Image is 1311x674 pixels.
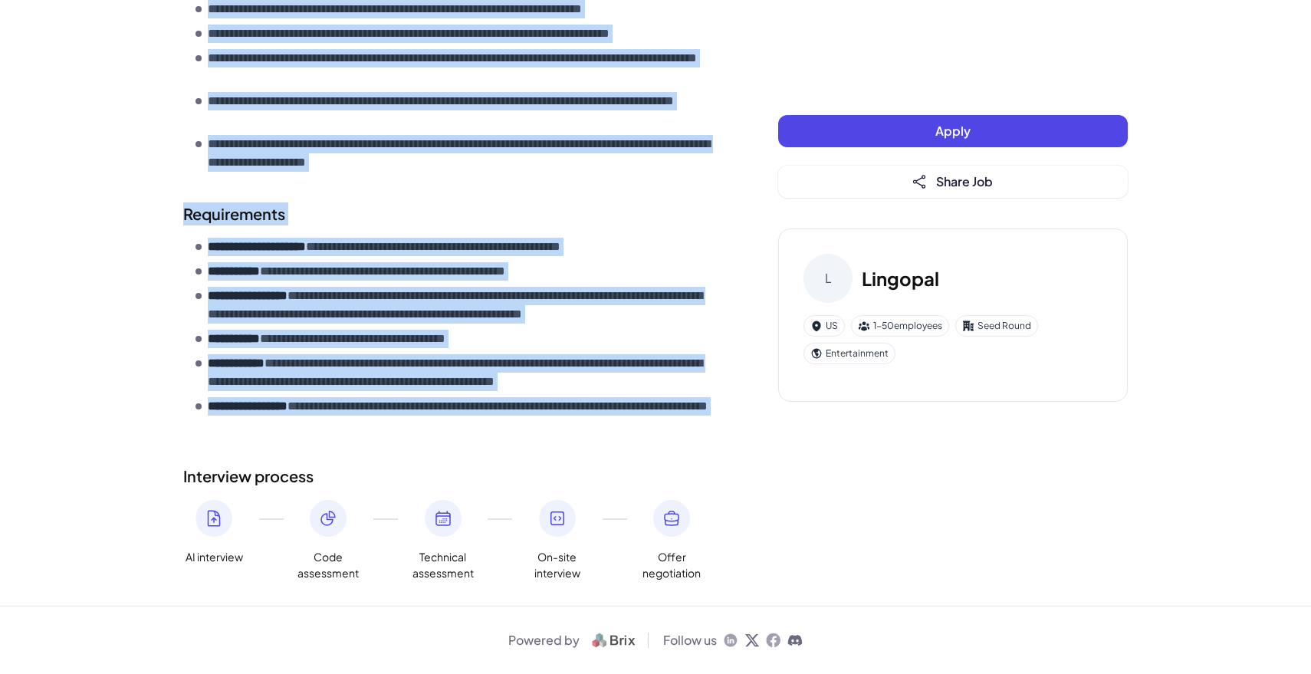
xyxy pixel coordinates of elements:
span: Offer negotiation [641,549,702,581]
div: Seed Round [955,315,1038,337]
span: Code assessment [297,549,359,581]
span: Powered by [508,631,580,649]
div: US [803,315,845,337]
div: 1-50 employees [851,315,949,337]
div: Entertainment [803,343,895,364]
span: Follow us [663,631,717,649]
span: Share Job [936,173,993,189]
span: AI interview [186,549,243,565]
button: Share Job [778,166,1128,198]
div: L [803,254,853,303]
span: On-site interview [527,549,588,581]
h2: Interview process [183,465,717,488]
span: Apply [935,123,971,139]
img: logo [586,631,642,649]
h3: Lingopal [862,265,939,292]
h2: Requirements [183,202,717,225]
button: Apply [778,115,1128,147]
span: Technical assessment [412,549,474,581]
